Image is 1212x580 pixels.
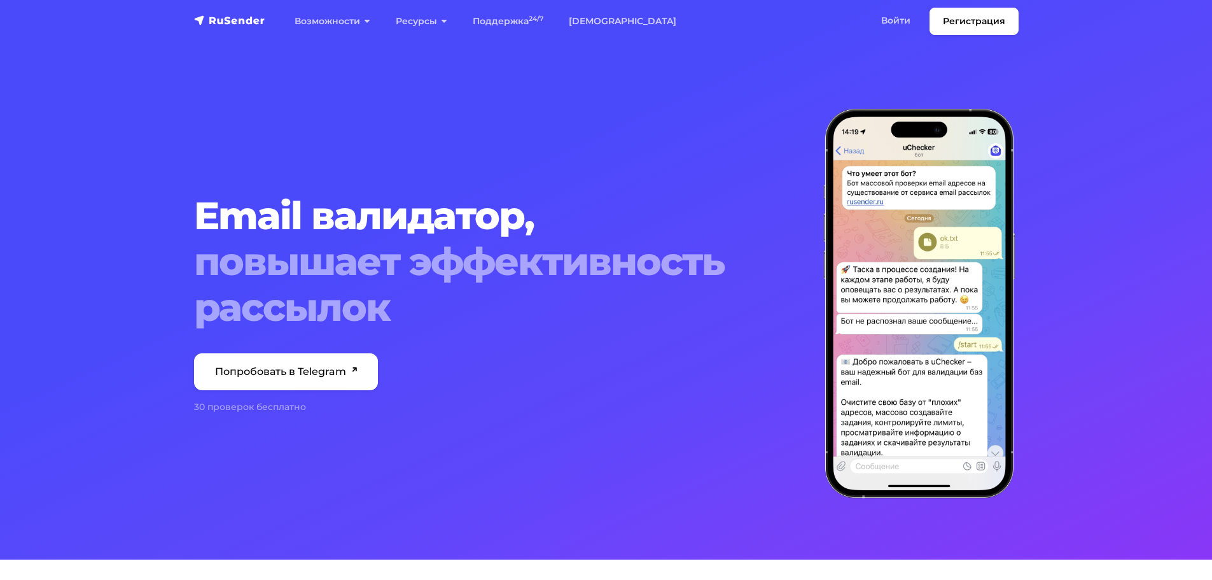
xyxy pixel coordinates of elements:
[930,8,1019,35] a: Регистрация
[868,8,923,34] a: Войти
[460,8,556,34] a: Поддержка24/7
[194,239,809,330] span: повышает эффективность рассылок
[194,353,379,390] a: Попробовать в Telegram
[556,8,689,34] a: [DEMOGRAPHIC_DATA]
[529,15,543,23] sup: 24/7
[383,8,460,34] a: Ресурсы
[194,400,809,414] div: 30 проверок бесплатно
[194,14,265,27] img: RuSender
[824,109,1015,499] img: hero-right-validator-min.png
[194,193,809,330] h1: Email валидатор,
[282,8,383,34] a: Возможности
